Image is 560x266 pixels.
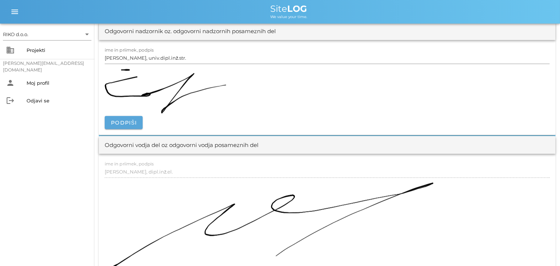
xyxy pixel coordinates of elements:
img: NaTB2BD4H2OsBtci8qXLAAAAAElFTkSuQmCC [105,69,226,114]
i: logout [6,96,15,105]
i: arrow_drop_down [83,30,91,39]
b: LOG [287,3,307,14]
span: Podpiši [111,119,137,126]
div: Odgovorni vodja del oz odgovorni vodja posameznih del [105,141,258,150]
div: RIKO d.o.o. [3,31,28,38]
span: Site [270,3,307,14]
i: menu [10,7,19,16]
label: ime in priimek, podpis [105,48,154,53]
label: ime in priimek, podpis [105,161,154,167]
button: Podpiši [105,116,143,129]
div: Projekti [27,47,88,53]
div: RIKO d.o.o. [3,28,91,40]
div: Pripomoček za klepet [455,186,560,266]
span: We value your time. [270,14,307,19]
iframe: Chat Widget [455,186,560,266]
div: Moj profil [27,80,88,86]
div: Odjavi se [27,98,88,104]
div: Odgovorni nadzornik oz. odgovorni nadzornih posameznih del [105,27,276,36]
i: person [6,78,15,87]
i: business [6,46,15,55]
